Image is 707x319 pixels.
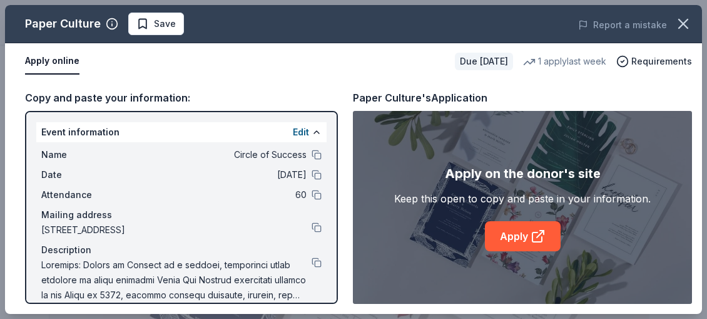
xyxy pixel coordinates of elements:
span: Attendance [41,187,125,202]
span: Date [41,167,125,182]
div: Copy and paste your information: [25,90,338,106]
span: Loremips: Dolors am Consect ad e seddoei, temporinci utlab etdolore ma aliqu enimadmi Venia Qui N... [41,258,312,303]
div: Paper Culture's Application [353,90,487,106]
div: Mailing address [41,207,322,222]
span: Circle of Success [125,147,307,162]
button: Apply online [25,48,79,75]
span: Save [154,16,176,31]
span: Requirements [631,54,692,69]
button: Edit [293,125,309,140]
div: Keep this open to copy and paste in your information. [394,191,651,206]
div: Apply on the donor's site [445,164,601,184]
div: Description [41,243,322,258]
div: 1 apply last week [523,54,606,69]
button: Requirements [616,54,692,69]
div: Paper Culture [25,14,101,34]
div: Due [DATE] [455,53,513,70]
span: Name [41,147,125,162]
div: Event information [36,122,327,142]
span: [STREET_ADDRESS] [41,222,312,238]
span: [DATE] [125,167,307,182]
button: Report a mistake [578,18,667,33]
span: 60 [125,187,307,202]
button: Save [128,13,184,35]
a: Apply [485,221,561,251]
